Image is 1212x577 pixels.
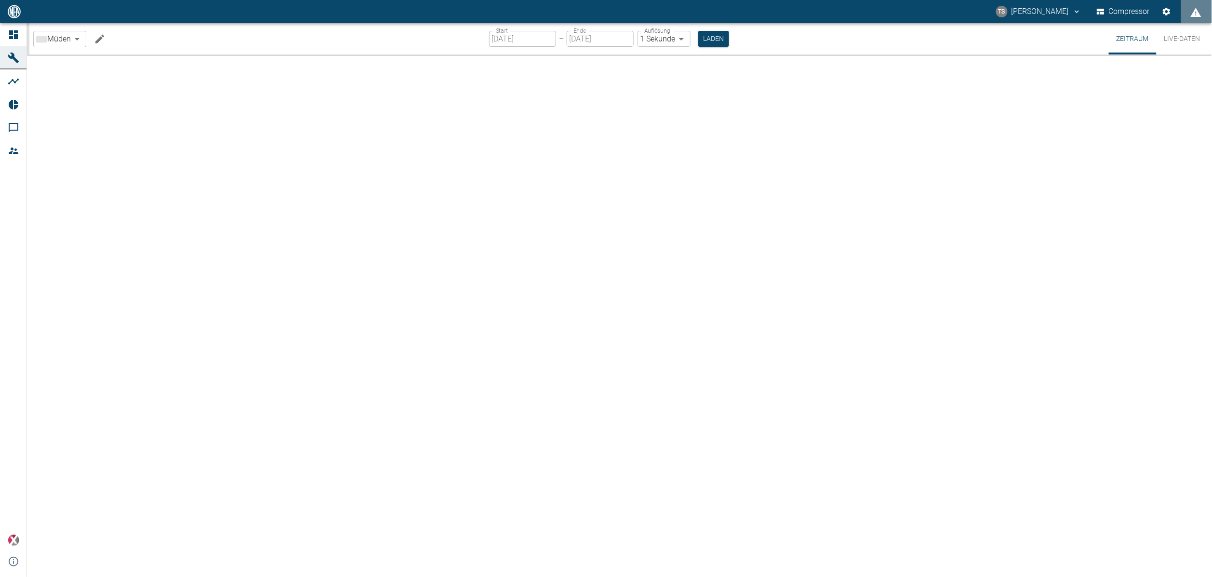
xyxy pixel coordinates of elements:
button: Zeitraum [1109,23,1157,54]
button: Compressor [1095,3,1152,20]
img: logo [7,5,22,18]
button: Live-Daten [1157,23,1208,54]
button: Machine bearbeiten [90,29,109,49]
button: Laden [698,31,729,47]
button: timo.streitbuerger@arcanum-energy.de [995,3,1083,20]
input: DD.MM.YYYY [489,31,556,47]
div: TS [996,6,1008,17]
label: Start [496,27,508,35]
p: – [559,33,564,44]
img: Xplore Logo [8,535,19,546]
span: Müden [47,33,71,44]
input: DD.MM.YYYY [567,31,634,47]
div: 1 Sekunde [638,31,691,47]
a: Müden [36,33,71,45]
label: Auflösung [644,27,670,35]
label: Ende [573,27,586,35]
button: Einstellungen [1158,3,1175,20]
